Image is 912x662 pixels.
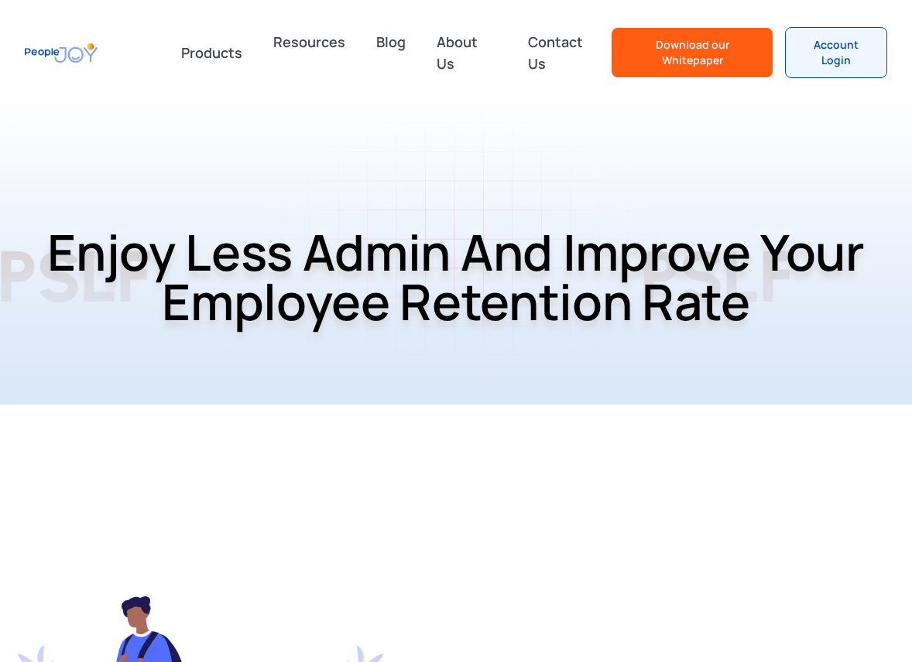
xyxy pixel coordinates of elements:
a: About Us [427,25,506,80]
a: Contact Us [519,25,612,80]
a: Resources [264,25,355,80]
h1: Enjoy Less Admin and Improve Your Employee Retention Rate [12,187,900,367]
a: Download our Whitepaper [612,28,773,77]
a: Account Login [785,27,887,78]
a: home [25,36,98,70]
div: Products [172,37,252,68]
a: Blog [367,25,415,80]
div: Download our Whitepaper [624,37,760,68]
div: Account Login [798,37,874,68]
